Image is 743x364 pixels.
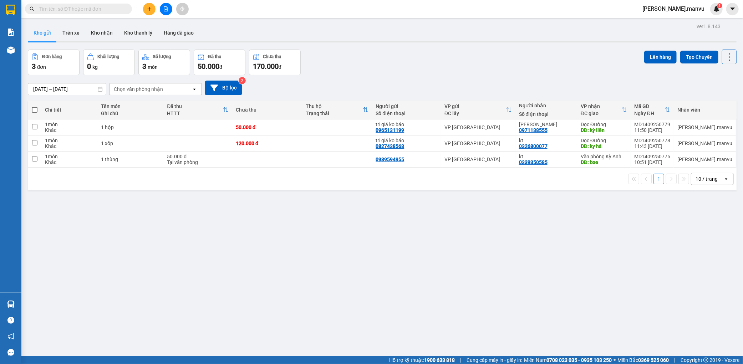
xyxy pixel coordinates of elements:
div: 50.000 đ [236,124,299,130]
div: Trạng thái [306,111,363,116]
div: VP gửi [444,103,506,109]
strong: 0369 525 060 [638,357,669,363]
svg: open [723,176,729,182]
div: kt [519,154,574,159]
button: Hàng đã giao [158,24,199,41]
div: VP [GEOGRAPHIC_DATA] [444,124,512,130]
div: kt [519,138,574,143]
img: warehouse-icon [7,301,15,308]
span: ⚪️ [614,359,616,362]
div: 1 món [45,138,93,143]
div: Khác [45,143,93,149]
span: 50.000 [198,62,219,71]
span: 170.000 [253,62,279,71]
div: Đã thu [208,54,221,59]
div: Dọc Đường [581,138,627,143]
div: 11:50 [DATE] [634,127,670,133]
span: | [674,356,675,364]
div: 11:43 [DATE] [634,143,670,149]
span: Hỗ trợ kỹ thuật: [389,356,455,364]
div: 50.000 đ [167,154,229,159]
button: Đơn hàng3đơn [28,50,80,75]
div: 1 hộp [101,124,160,130]
th: Toggle SortBy [302,101,372,119]
div: VP [GEOGRAPHIC_DATA] [444,140,512,146]
div: Thu hộ [306,103,363,109]
sup: 2 [239,77,246,84]
button: Trên xe [57,24,85,41]
div: ver 1.8.143 [697,22,721,30]
button: Kho gửi [28,24,57,41]
div: 0339350585 [519,159,548,165]
span: đ [279,64,281,70]
div: 10 / trang [696,175,718,183]
div: Nhân viên [677,107,732,113]
div: Khối lượng [97,54,119,59]
div: xuân lợi [519,122,574,127]
span: 3 [32,62,36,71]
div: 0989594955 [376,157,404,162]
div: 120.000 đ [236,140,299,146]
span: đơn [37,64,46,70]
strong: 0708 023 035 - 0935 103 250 [546,357,612,363]
div: DĐ: kỳ liên [581,127,627,133]
div: tri giá ko báo [376,122,437,127]
div: Chưa thu [236,107,299,113]
span: search [30,6,35,11]
div: Người gửi [376,103,437,109]
div: DĐ: bxe [581,159,627,165]
div: Gửi: VP [GEOGRAPHIC_DATA] [5,42,71,57]
div: Số điện thoại [519,111,574,117]
button: Lên hàng [644,51,677,63]
div: Dọc Đường [581,122,627,127]
div: Mã GD [634,103,665,109]
span: | [460,356,461,364]
span: plus [147,6,152,11]
button: Tạo Chuyến [680,51,718,63]
div: Khác [45,159,93,165]
div: Chi tiết [45,107,93,113]
div: 1 xốp [101,140,160,146]
div: 0965131199 [376,127,404,133]
div: Tại văn phòng [167,159,229,165]
span: kg [92,64,98,70]
div: nguyen.manvu [677,157,732,162]
span: aim [180,6,185,11]
span: copyright [703,358,708,363]
div: 0827438568 [376,143,404,149]
div: MD1409250775 [634,154,670,159]
span: [PERSON_NAME].manvu [637,4,710,13]
div: tri giá ko báo [376,138,437,143]
div: Số lượng [153,54,171,59]
div: Khác [45,127,93,133]
sup: 1 [717,3,722,8]
div: VP nhận [581,103,621,109]
span: 0 [87,62,91,71]
div: ĐC lấy [444,111,506,116]
button: Kho thanh lý [118,24,158,41]
div: Đơn hàng [42,54,62,59]
div: nguyen.manvu [677,124,732,130]
span: 1 [718,3,721,8]
div: Văn phòng Kỳ Anh [581,154,627,159]
div: 1 món [45,154,93,159]
span: question-circle [7,317,14,324]
button: Khối lượng0kg [83,50,135,75]
div: Số điện thoại [376,111,437,116]
button: Kho nhận [85,24,118,41]
div: VP [GEOGRAPHIC_DATA] [444,157,512,162]
input: Select a date range. [28,83,106,95]
div: nguyen.manvu [677,140,732,146]
text: MD1409250775 [42,30,91,38]
span: món [148,64,158,70]
button: caret-down [726,3,739,15]
button: 1 [653,174,664,184]
img: icon-new-feature [713,6,720,12]
div: 1 món [45,122,93,127]
div: MD1409250779 [634,122,670,127]
button: Chưa thu170.000đ [249,50,301,75]
span: file-add [163,6,168,11]
div: Đã thu [167,103,223,109]
div: Nhận: Văn phòng Kỳ Anh [75,42,128,57]
div: Chọn văn phòng nhận [114,86,163,93]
